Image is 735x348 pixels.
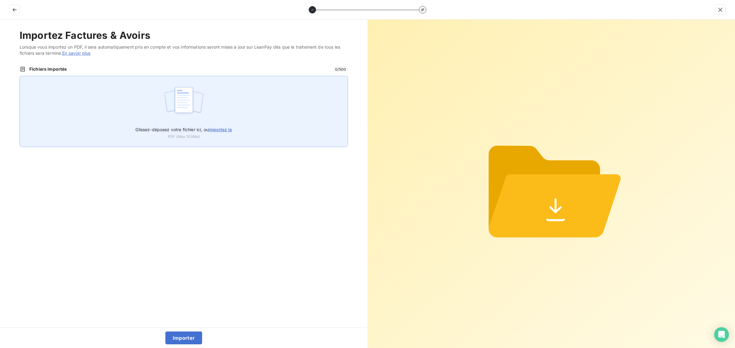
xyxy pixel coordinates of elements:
div: Open Intercom Messenger [714,327,729,342]
a: En savoir plus [62,50,90,56]
span: 0 / 500 [333,66,348,72]
span: importez le [209,127,232,132]
span: PDF (Max 100Mo) [168,134,200,139]
span: Fichiers importés [29,66,330,72]
img: illustration [164,83,204,123]
span: Lorsque vous importez un PDF, il sera automatiquement pris en compte et vos informations seront m... [20,44,348,56]
span: Glissez-déposez votre fichier ici, ou [135,127,232,132]
button: Importer [165,331,202,344]
h2: Importez Factures & Avoirs [20,29,348,42]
